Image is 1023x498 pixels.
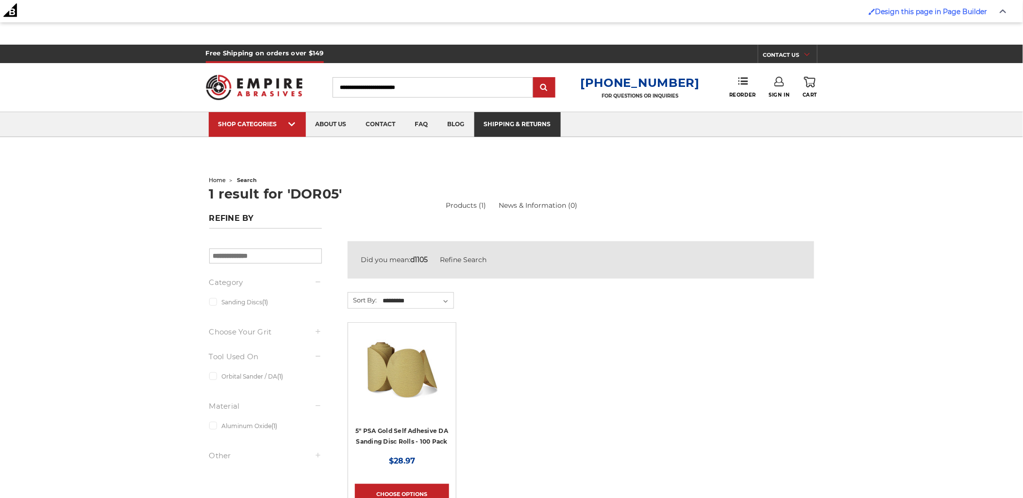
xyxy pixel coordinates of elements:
a: contact [356,112,405,137]
label: Sort By: [348,293,377,307]
img: Empire Abrasives [206,68,303,106]
a: CONTACT US [763,50,817,63]
a: blog [438,112,474,137]
input: Submit [535,78,554,98]
h5: Category [209,277,322,288]
span: Design this page in Page Builder [875,7,988,16]
span: search [237,177,257,183]
p: FOR QUESTIONS OR INQUIRIES [580,93,700,99]
strong: d1105 [411,255,428,264]
a: Products (1) [446,201,486,210]
h1: 1 result for 'DOR05' [209,187,814,200]
a: 5" Sticky Backed Sanding Discs on a roll [355,330,449,424]
a: Refine Search [440,255,487,264]
div: SHOP CATEGORIES [218,120,296,128]
span: Cart [803,92,817,98]
a: [PHONE_NUMBER] [580,76,700,90]
div: Did you mean: [361,255,801,265]
img: 5" Sticky Backed Sanding Discs on a roll [363,330,441,407]
a: Reorder [729,77,756,98]
span: Sign In [769,92,790,98]
a: 5" PSA Gold Self Adhesive DA Sanding Disc Rolls - 100 Pack [355,427,448,446]
h5: Refine by [209,214,322,229]
span: Reorder [729,92,756,98]
a: about us [306,112,356,137]
a: home [209,177,226,183]
span: $28.97 [389,456,415,465]
a: Cart [803,77,817,98]
select: Sort By: [382,294,454,308]
img: Close Admin Bar [1000,9,1006,14]
a: News & Information (0) [499,200,577,211]
h5: Free Shipping on orders over $149 [206,45,324,63]
img: Enabled brush for page builder edit. [869,8,875,15]
a: Enabled brush for page builder edit. Design this page in Page Builder [864,2,992,21]
a: shipping & returns [474,112,561,137]
a: faq [405,112,438,137]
